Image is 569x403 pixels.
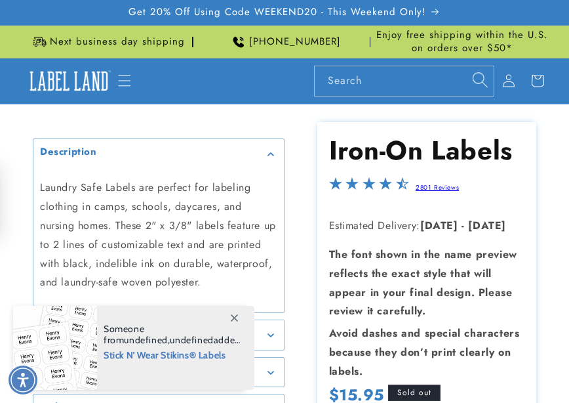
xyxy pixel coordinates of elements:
strong: Avoid dashes and special characters because they don’t print clearly on labels. [329,326,520,379]
a: Label Land [20,62,118,100]
summary: Description [33,139,284,169]
p: Laundry Safe Labels are perfect for labeling clothing in camps, schools, daycares, and nursing ho... [40,179,277,292]
button: Search [465,66,494,95]
strong: [DATE] [468,218,506,233]
img: Label Land [25,68,113,95]
span: Enjoy free shipping within the U.S. on orders over $50* [376,29,548,54]
span: [PHONE_NUMBER] [249,35,341,49]
span: Next business day shipping [50,35,185,49]
div: Accessibility Menu [9,366,37,394]
div: Announcement [376,26,548,58]
p: Estimated Delivery: [329,217,525,236]
h2: Description [40,146,97,159]
span: 4.5-star overall rating [329,180,409,196]
summary: Menu [110,66,139,95]
strong: - [461,218,465,233]
span: Get 20% Off Using Code WEEKEND20 - This Weekend Only! [128,6,426,19]
div: Announcement [199,26,371,58]
span: Sold out [388,385,441,401]
a: 2801 Reviews [416,182,459,192]
strong: The font shown in the name preview reflects the exact style that will appear in your final design... [329,247,517,318]
h1: Iron-On Labels [329,133,525,167]
div: Announcement [21,26,193,58]
strong: [DATE] [420,218,458,233]
span: Someone from , added this product to their cart. [104,324,241,346]
span: undefined [124,334,167,346]
span: undefined [170,334,213,346]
